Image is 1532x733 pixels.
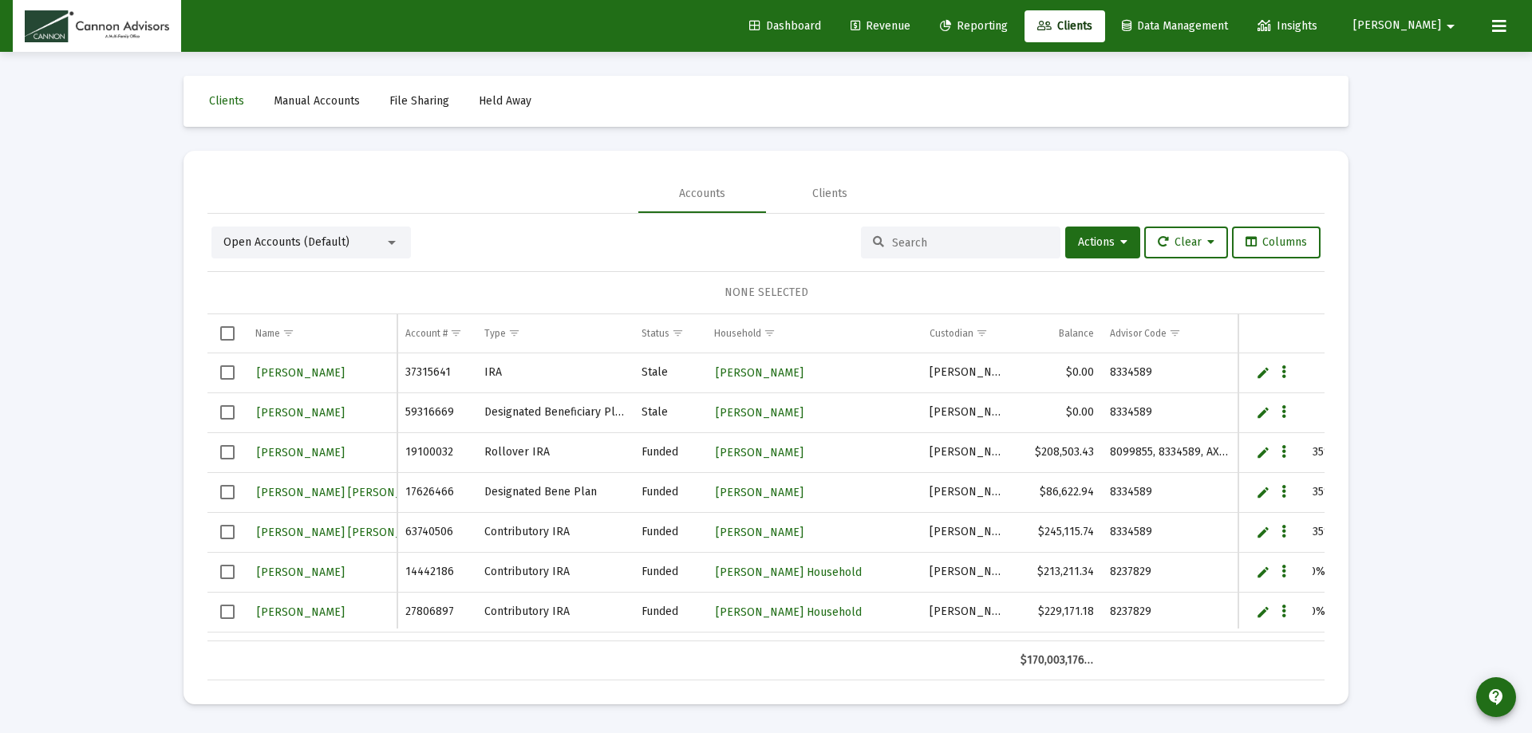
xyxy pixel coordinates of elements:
[397,353,476,393] td: 37315641
[220,445,235,459] div: Select row
[1013,592,1102,632] td: $229,171.18
[257,605,345,619] span: [PERSON_NAME]
[1021,652,1094,668] div: $170,003,176.03
[922,512,1013,552] td: [PERSON_NAME]
[1353,19,1441,33] span: [PERSON_NAME]
[476,432,634,472] td: Rollover IRA
[1245,10,1330,42] a: Insights
[1246,235,1307,249] span: Columns
[642,484,698,500] div: Funded
[1037,19,1092,33] span: Clients
[634,314,706,353] td: Column Status
[922,392,1013,432] td: [PERSON_NAME]
[1110,327,1167,340] div: Advisor Code
[397,512,476,552] td: 63740506
[255,361,346,384] a: [PERSON_NAME]
[1258,19,1317,33] span: Insights
[223,235,349,249] span: Open Accounts (Default)
[255,441,346,464] a: [PERSON_NAME]
[220,485,235,499] div: Select row
[476,314,634,353] td: Column Type
[25,10,169,42] img: Dashboard
[642,524,698,540] div: Funded
[1169,327,1181,339] span: Show filter options for column 'Advisor Code'
[714,327,761,340] div: Household
[1059,327,1094,340] div: Balance
[1256,525,1270,539] a: Edit
[397,472,476,512] td: 17626466
[255,481,437,504] a: [PERSON_NAME] [PERSON_NAME]
[220,285,1312,301] div: NONE SELECTED
[706,314,922,353] td: Column Household
[397,552,476,592] td: 14442186
[257,486,436,499] span: [PERSON_NAME] [PERSON_NAME]
[642,404,698,420] div: Stale
[220,605,235,619] div: Select row
[220,326,235,341] div: Select all
[484,327,506,340] div: Type
[220,405,235,420] div: Select row
[1109,10,1241,42] a: Data Management
[851,19,910,33] span: Revenue
[1013,632,1102,672] td: $226,858.77
[892,236,1048,250] input: Search
[476,472,634,512] td: Designated Bene Plan
[642,564,698,580] div: Funded
[1013,512,1102,552] td: $245,115.74
[714,481,805,504] a: [PERSON_NAME]
[1102,314,1238,353] td: Column Advisor Code
[716,526,804,539] span: [PERSON_NAME]
[749,19,821,33] span: Dashboard
[1013,472,1102,512] td: $86,622.94
[642,365,698,380] div: Stale
[247,314,397,353] td: Column Name
[389,94,449,108] span: File Sharing
[922,632,1013,672] td: [PERSON_NAME]
[716,605,862,619] span: [PERSON_NAME] Household
[220,365,235,380] div: Select row
[930,327,973,340] div: Custodian
[405,327,448,340] div: Account #
[282,327,294,339] span: Show filter options for column 'Name'
[261,85,373,117] a: Manual Accounts
[476,552,634,592] td: Contributory IRA
[1013,552,1102,592] td: $213,211.34
[397,632,476,672] td: 71191140
[255,521,437,544] a: [PERSON_NAME] [PERSON_NAME]
[255,561,346,584] a: [PERSON_NAME]
[714,361,805,384] a: [PERSON_NAME]
[1256,565,1270,579] a: Edit
[1256,605,1270,619] a: Edit
[255,327,280,340] div: Name
[220,525,235,539] div: Select row
[714,601,863,624] a: [PERSON_NAME] Household
[922,592,1013,632] td: [PERSON_NAME]
[207,314,1325,680] div: Data grid
[476,512,634,552] td: Contributory IRA
[476,392,634,432] td: Designated Beneficiary Plan
[714,561,863,584] a: [PERSON_NAME] Household
[736,10,834,42] a: Dashboard
[642,327,669,340] div: Status
[812,186,847,202] div: Clients
[679,186,725,202] div: Accounts
[1122,19,1228,33] span: Data Management
[257,446,345,459] span: [PERSON_NAME]
[940,19,1008,33] span: Reporting
[1013,432,1102,472] td: $208,503.43
[1487,688,1506,707] mat-icon: contact_support
[714,401,805,424] a: [PERSON_NAME]
[479,94,531,108] span: Held Away
[714,521,805,544] a: [PERSON_NAME]
[1102,552,1238,592] td: 8237829
[1256,485,1270,499] a: Edit
[1102,512,1238,552] td: 8334589
[1102,432,1238,472] td: 8099855, 8334589, AX5M
[1102,632,1238,672] td: 8334589
[1144,227,1228,258] button: Clear
[922,314,1013,353] td: Column Custodian
[716,566,862,579] span: [PERSON_NAME] Household
[1102,592,1238,632] td: 8237829
[1013,392,1102,432] td: $0.00
[476,353,634,393] td: IRA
